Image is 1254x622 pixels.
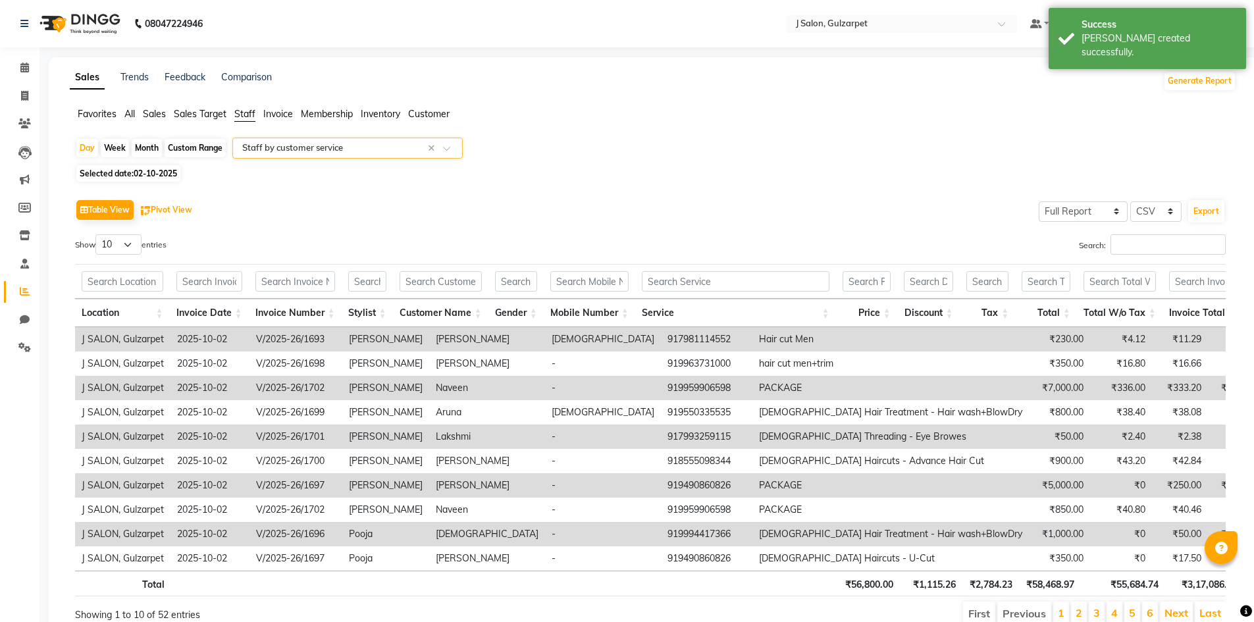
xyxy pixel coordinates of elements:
[1029,522,1090,546] td: ₹1,000.00
[1152,351,1208,376] td: ₹16.66
[838,571,900,596] th: ₹56,800.00
[132,139,162,157] div: Month
[661,449,752,473] td: 918555098344
[75,234,167,255] label: Show entries
[1152,425,1208,449] td: ₹2.38
[642,271,829,292] input: Search Service
[1077,299,1163,327] th: Total W/o Tax: activate to sort column ascending
[1076,606,1082,619] a: 2
[76,165,180,182] span: Selected date:
[249,376,342,400] td: V/2025-26/1702
[661,546,752,571] td: 919490860826
[1165,571,1244,596] th: ₹3,17,086.93
[1029,546,1090,571] td: ₹350.00
[263,108,293,120] span: Invoice
[661,522,752,546] td: 919994417366
[1147,606,1153,619] a: 6
[1029,473,1090,498] td: ₹5,000.00
[545,351,661,376] td: -
[75,351,170,376] td: J SALON, Gulzarpet
[342,522,429,546] td: Pooja
[897,299,960,327] th: Discount: activate to sort column ascending
[1152,522,1208,546] td: ₹50.00
[545,522,661,546] td: -
[1163,299,1242,327] th: Invoice Total: activate to sort column ascending
[249,425,342,449] td: V/2025-26/1701
[249,299,342,327] th: Invoice Number: activate to sort column ascending
[752,351,1029,376] td: hair cut men+trim
[429,522,545,546] td: [DEMOGRAPHIC_DATA]
[1090,400,1152,425] td: ₹38.40
[408,108,450,120] span: Customer
[428,142,439,155] span: Clear all
[1090,449,1152,473] td: ₹43.20
[393,299,488,327] th: Customer Name: activate to sort column ascending
[429,449,545,473] td: [PERSON_NAME]
[429,473,545,498] td: [PERSON_NAME]
[1152,473,1208,498] td: ₹250.00
[75,400,170,425] td: J SALON, Gulzarpet
[429,351,545,376] td: [PERSON_NAME]
[342,400,429,425] td: [PERSON_NAME]
[545,327,661,351] td: [DEMOGRAPHIC_DATA]
[165,139,226,157] div: Custom Range
[138,200,196,220] button: Pivot View
[1058,606,1064,619] a: 1
[1093,606,1100,619] a: 3
[429,327,545,351] td: [PERSON_NAME]
[1110,234,1226,255] input: Search:
[1019,571,1081,596] th: ₹58,468.97
[1152,327,1208,351] td: ₹11.29
[75,571,171,596] th: Total
[75,498,170,522] td: J SALON, Gulzarpet
[545,473,661,498] td: -
[170,546,249,571] td: 2025-10-02
[429,546,545,571] td: [PERSON_NAME]
[1029,351,1090,376] td: ₹350.00
[900,571,962,596] th: ₹1,115.26
[342,546,429,571] td: Pooja
[752,376,1029,400] td: PACKAGE
[843,271,891,292] input: Search Price
[170,351,249,376] td: 2025-10-02
[249,351,342,376] td: V/2025-26/1698
[1082,18,1236,32] div: Success
[342,351,429,376] td: [PERSON_NAME]
[101,139,129,157] div: Week
[234,108,255,120] span: Staff
[1164,72,1235,90] button: Generate Report
[75,425,170,449] td: J SALON, Gulzarpet
[170,299,249,327] th: Invoice Date: activate to sort column ascending
[221,71,272,83] a: Comparison
[661,376,752,400] td: 919959906598
[1090,425,1152,449] td: ₹2.40
[488,299,544,327] th: Gender: activate to sort column ascending
[1022,271,1070,292] input: Search Total
[143,108,166,120] span: Sales
[429,425,545,449] td: Lakshmi
[342,425,429,449] td: [PERSON_NAME]
[1029,400,1090,425] td: ₹800.00
[1090,351,1152,376] td: ₹16.80
[1029,449,1090,473] td: ₹900.00
[1152,400,1208,425] td: ₹38.08
[170,327,249,351] td: 2025-10-02
[752,327,1029,351] td: Hair cut Men
[174,108,226,120] span: Sales Target
[400,271,482,292] input: Search Customer Name
[545,498,661,522] td: -
[145,5,203,42] b: 08047224946
[176,271,242,292] input: Search Invoice Date
[962,571,1019,596] th: ₹2,784.23
[249,327,342,351] td: V/2025-26/1693
[76,139,98,157] div: Day
[1090,376,1152,400] td: ₹336.00
[342,449,429,473] td: [PERSON_NAME]
[1169,271,1236,292] input: Search Invoice Total
[170,376,249,400] td: 2025-10-02
[1129,606,1136,619] a: 5
[170,449,249,473] td: 2025-10-02
[1090,546,1152,571] td: ₹0
[966,271,1009,292] input: Search Tax
[170,498,249,522] td: 2025-10-02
